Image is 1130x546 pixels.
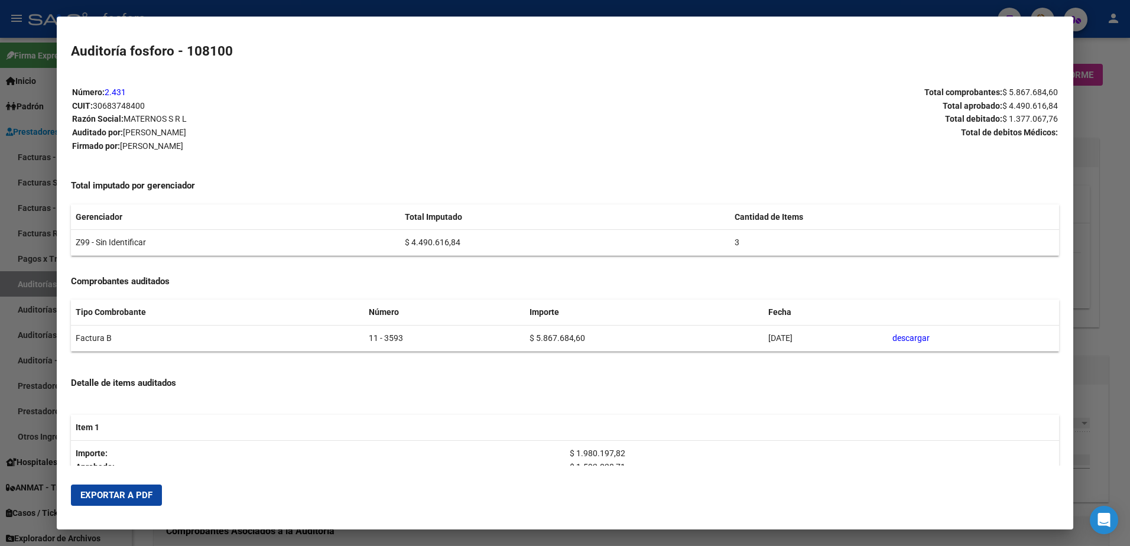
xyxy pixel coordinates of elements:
p: Total debitado: [566,112,1058,126]
p: CUIT: [72,99,564,113]
span: Exportar a PDF [80,490,152,500]
span: $ 4.490.616,84 [1002,101,1058,110]
td: Factura B [71,326,364,352]
span: [PERSON_NAME] [120,141,183,151]
td: [DATE] [764,326,888,352]
button: Exportar a PDF [71,485,162,506]
td: 11 - 3593 [364,326,525,352]
a: 2.431 [105,87,126,97]
span: MATERNOS S R L [124,114,187,123]
strong: Item 1 [76,422,99,432]
span: $ 5.867.684,60 [1002,87,1058,97]
td: $ 4.490.616,84 [400,230,730,256]
td: $ 5.867.684,60 [525,326,764,352]
p: Firmado por: [72,139,564,153]
p: Auditado por: [72,126,564,139]
span: [PERSON_NAME] [123,128,186,137]
td: 3 [730,230,1060,256]
p: Importe: [76,447,560,460]
h4: Detalle de items auditados [71,376,1060,390]
h2: Auditoría fosforo - 108100 [71,41,1060,61]
p: Aprobado: [76,460,560,474]
span: $ 1.377.067,76 [1002,114,1058,123]
th: Total Imputado [400,204,730,230]
p: Número: [72,86,564,99]
p: Total aprobado: [566,99,1058,113]
p: $ 1.980.197,82 [570,447,1054,460]
th: Gerenciador [71,204,401,230]
p: Razón Social: [72,112,564,126]
h4: Comprobantes auditados [71,275,1060,288]
th: Fecha [764,300,888,325]
p: $ 1.592.028,71 [570,460,1054,474]
p: Total de debitos Médicos: [566,126,1058,139]
th: Cantidad de Items [730,204,1060,230]
th: Tipo Combrobante [71,300,364,325]
p: Total comprobantes: [566,86,1058,99]
span: 30683748400 [93,101,145,110]
td: Z99 - Sin Identificar [71,230,401,256]
a: descargar [892,333,930,343]
th: Importe [525,300,764,325]
th: Número [364,300,525,325]
h4: Total imputado por gerenciador [71,179,1060,193]
div: Open Intercom Messenger [1090,506,1118,534]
